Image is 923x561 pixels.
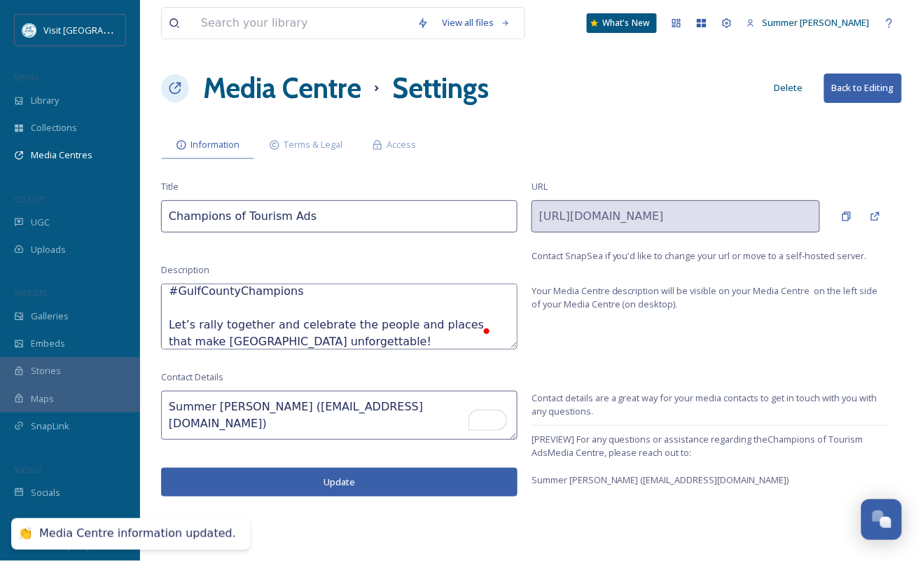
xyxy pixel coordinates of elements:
input: Search your library [194,8,410,39]
button: Delete [768,74,810,102]
span: URL [532,180,548,193]
span: Description [161,263,209,277]
span: Visit [GEOGRAPHIC_DATA] [43,23,152,36]
span: MEDIA [14,72,39,83]
span: Contact details are a great way for your media contacts to get in touch with you with any questions. [532,392,888,418]
span: Access [387,138,416,151]
a: What's New [587,13,657,33]
button: Update [161,468,518,497]
div: Media Centre information updated. [39,527,236,541]
button: Open Chat [861,499,902,540]
a: View all files [436,9,518,36]
textarea: To enrich screen reader interactions, please activate Accessibility in Grammarly extension settings [161,391,518,440]
span: Information [190,138,240,151]
h1: Settings [392,67,489,109]
span: Galleries [31,310,69,323]
div: 👏 [18,527,32,541]
span: Collections [31,121,77,134]
button: Back to Editing [824,74,902,102]
span: Uploads [31,243,66,256]
span: Media Centres [31,148,92,162]
span: Embeds [31,337,65,350]
span: Socials [31,486,60,499]
a: Summer [PERSON_NAME] [740,9,877,36]
span: Your Media Centre description will be visible on your Media Centre on the left side of your Media... [532,284,888,311]
textarea: To enrich screen reader interactions, please activate Accessibility in Grammarly extension settings [161,284,518,349]
span: SOCIALS [14,464,42,475]
a: Media Centre [203,67,361,109]
span: Library [31,94,59,107]
span: UGC [31,216,50,229]
span: WIDGETS [14,288,46,298]
span: COLLECT [14,194,44,205]
span: Contact Details [161,370,223,384]
span: Contact SnapSea if you'd like to change your url or move to a self-hosted server. [532,249,867,262]
span: Terms & Legal [284,138,342,151]
span: SnapLink [31,420,69,433]
span: Maps [31,392,54,406]
span: [PREVIEW] For any questions or assistance regarding the Champions of Tourism Ads Media Centre, pl... [532,433,888,487]
span: Stories [31,364,61,378]
span: Title [161,180,179,193]
span: Summer [PERSON_NAME] [763,16,870,29]
a: Contact SnapSea if you'd like to change your url or move to a self-hosted server. [532,249,888,263]
img: download%20%282%29.png [22,23,36,37]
